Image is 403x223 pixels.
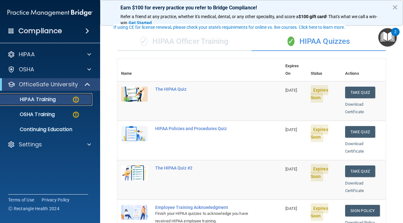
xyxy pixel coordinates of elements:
button: Take Quiz [345,87,375,98]
p: HIPAA Training [4,96,56,103]
a: Download Certificate [345,102,364,114]
span: Expires Soon [311,124,328,142]
a: OfficeSafe University [8,81,91,88]
button: Close [392,2,398,12]
span: [DATE] [285,206,297,211]
p: Earn $100 for every practice you refer to Bridge Compliance! [120,5,383,11]
button: If using CE for license renewal, please check your state's requirements for online vs. live cours... [113,24,346,30]
span: [DATE] [285,127,297,132]
p: OSHA Training [4,111,55,118]
th: Status [307,58,341,81]
strong: $100 gift card [298,14,326,19]
p: OfficeSafe University [19,81,78,88]
span: Expires Soon [311,164,328,181]
th: Actions [341,58,386,81]
a: OSHA [8,66,91,73]
a: Terms of Use [8,197,34,203]
span: [DATE] [285,88,297,93]
span: [DATE] [285,167,297,171]
div: The HIPAA Quiz [155,87,250,92]
button: Take Quiz [345,126,375,138]
p: HIPAA [19,51,35,58]
span: ✓ [288,37,294,46]
a: Sign Policy [345,205,380,216]
a: Privacy Policy [42,197,70,203]
span: Expires Soon [311,203,328,221]
img: warning-circle.0cc9ac19.png [72,111,80,119]
strong: Get Started [129,20,152,25]
div: HIPAA Officer Training [117,32,252,51]
span: Refer a friend at any practice, whether it's medical, dental, or any other speciality, and score a [120,14,298,19]
p: OSHA [19,66,34,73]
div: HIPAA Policies and Procedures Quiz [155,126,250,131]
p: Continuing Education [4,126,89,133]
a: Download Certificate [345,181,364,193]
div: 2 [394,32,396,40]
img: warning-circle.0cc9ac19.png [72,96,80,104]
h4: Compliance [18,27,62,35]
span: Ⓒ Rectangle Health 2024 [8,205,59,212]
th: Expires On [282,58,307,81]
span: ✓ [140,37,147,46]
button: Open Resource Center, 2 new notifications [378,28,397,47]
a: Get Started [129,20,153,25]
div: HIPAA Quizzes [252,32,386,51]
div: Employee Training Acknowledgment [155,205,250,210]
div: The HIPAA Quiz #2 [155,165,250,170]
div: If using CE for license renewal, please check your state's requirements for online vs. live cours... [114,25,345,29]
button: Take Quiz [345,165,375,177]
span: Expires Soon [311,85,328,103]
p: Settings [19,141,42,148]
a: Settings [8,141,91,148]
a: HIPAA [8,51,91,58]
th: Name [117,58,151,81]
a: Download Certificate [345,141,364,154]
img: PMB logo [8,7,93,19]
